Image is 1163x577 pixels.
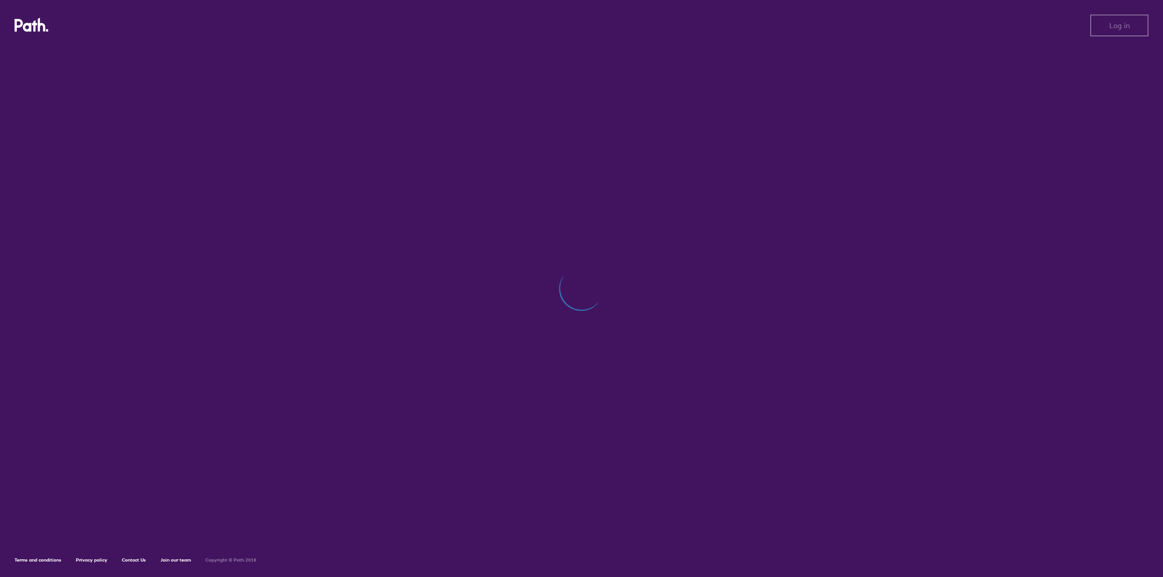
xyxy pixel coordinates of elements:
[1090,15,1148,36] button: Log in
[160,557,191,563] a: Join our team
[122,557,146,563] a: Contact Us
[15,557,61,563] a: Terms and conditions
[76,557,107,563] a: Privacy policy
[206,557,256,563] h6: Copyright © Path 2018
[1109,21,1130,30] span: Log in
